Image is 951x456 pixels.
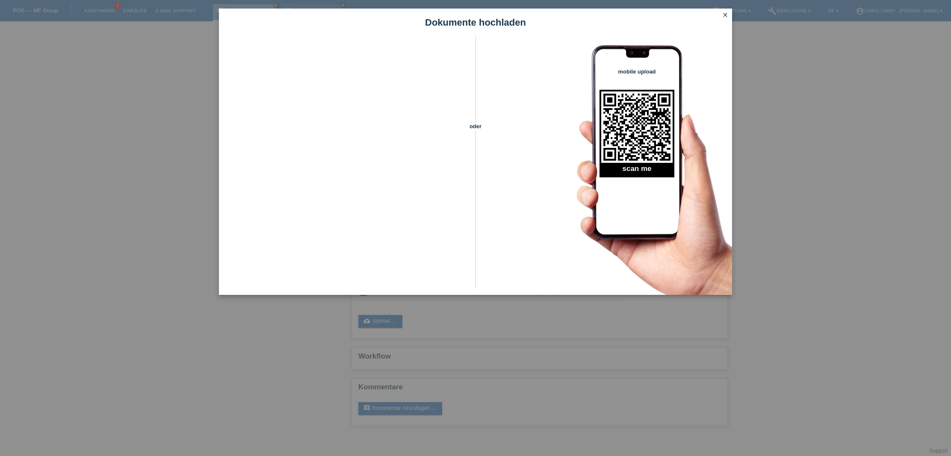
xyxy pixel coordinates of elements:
[232,58,461,271] iframe: Upload
[720,11,731,21] a: close
[219,17,732,28] h1: Dokumente hochladen
[722,12,729,18] i: close
[600,165,674,177] h2: scan me
[461,122,490,131] span: oder
[600,68,674,75] h4: mobile upload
